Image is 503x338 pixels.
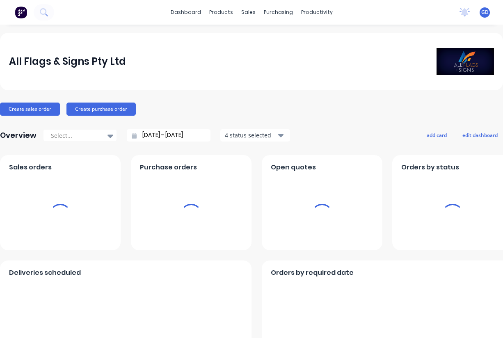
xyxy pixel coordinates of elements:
[205,6,237,18] div: products
[260,6,297,18] div: purchasing
[140,162,197,172] span: Purchase orders
[297,6,337,18] div: productivity
[481,9,489,16] span: GD
[237,6,260,18] div: sales
[66,103,136,116] button: Create purchase order
[421,130,452,140] button: add card
[9,53,126,70] div: All Flags & Signs Pty Ltd
[401,162,459,172] span: Orders by status
[9,268,81,278] span: Deliveries scheduled
[457,130,503,140] button: edit dashboard
[437,48,494,75] img: All Flags & Signs Pty Ltd
[15,6,27,18] img: Factory
[167,6,205,18] a: dashboard
[9,162,52,172] span: Sales orders
[220,129,290,142] button: 4 status selected
[271,268,354,278] span: Orders by required date
[271,162,316,172] span: Open quotes
[225,131,277,139] div: 4 status selected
